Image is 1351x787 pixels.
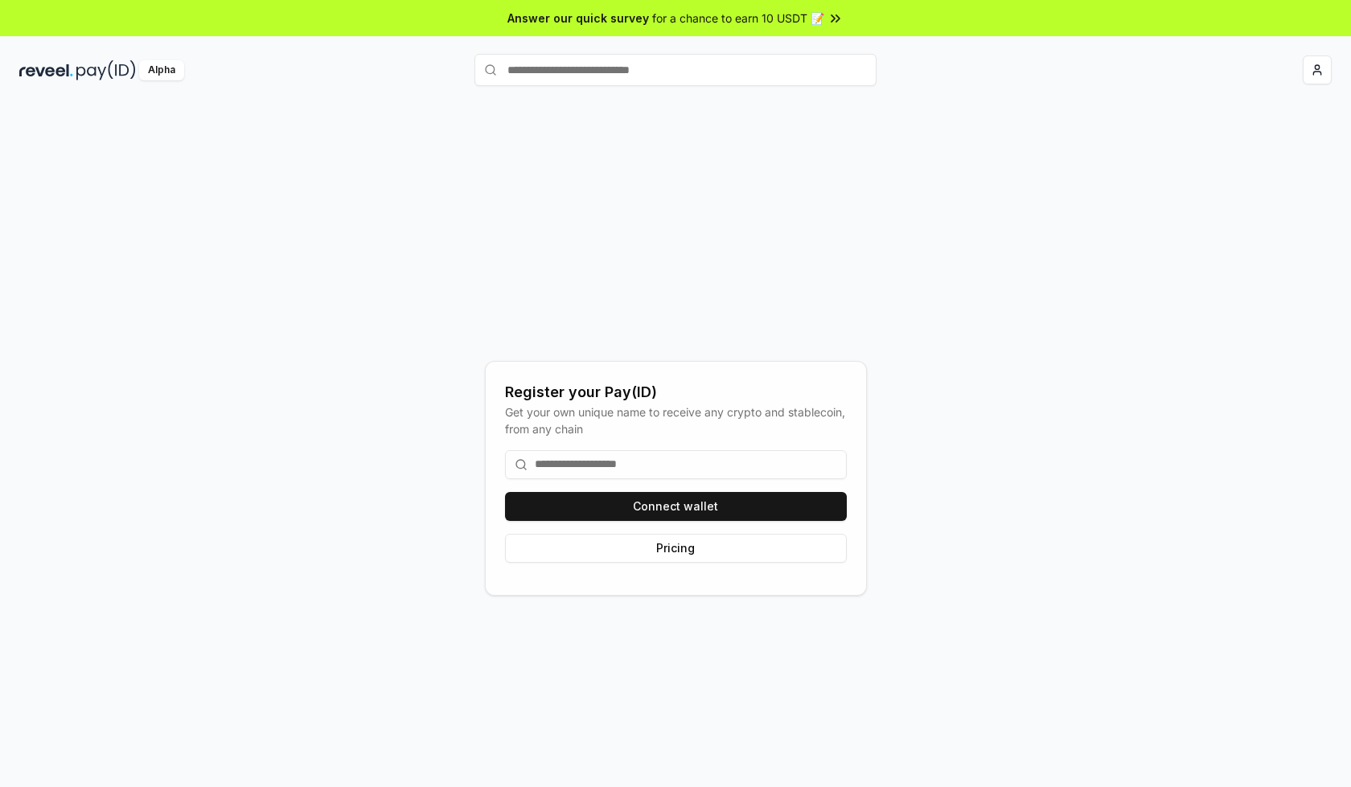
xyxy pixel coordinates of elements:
[507,10,649,27] span: Answer our quick survey
[505,381,847,404] div: Register your Pay(ID)
[505,404,847,437] div: Get your own unique name to receive any crypto and stablecoin, from any chain
[76,60,136,80] img: pay_id
[652,10,824,27] span: for a chance to earn 10 USDT 📝
[505,492,847,521] button: Connect wallet
[19,60,73,80] img: reveel_dark
[139,60,184,80] div: Alpha
[505,534,847,563] button: Pricing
